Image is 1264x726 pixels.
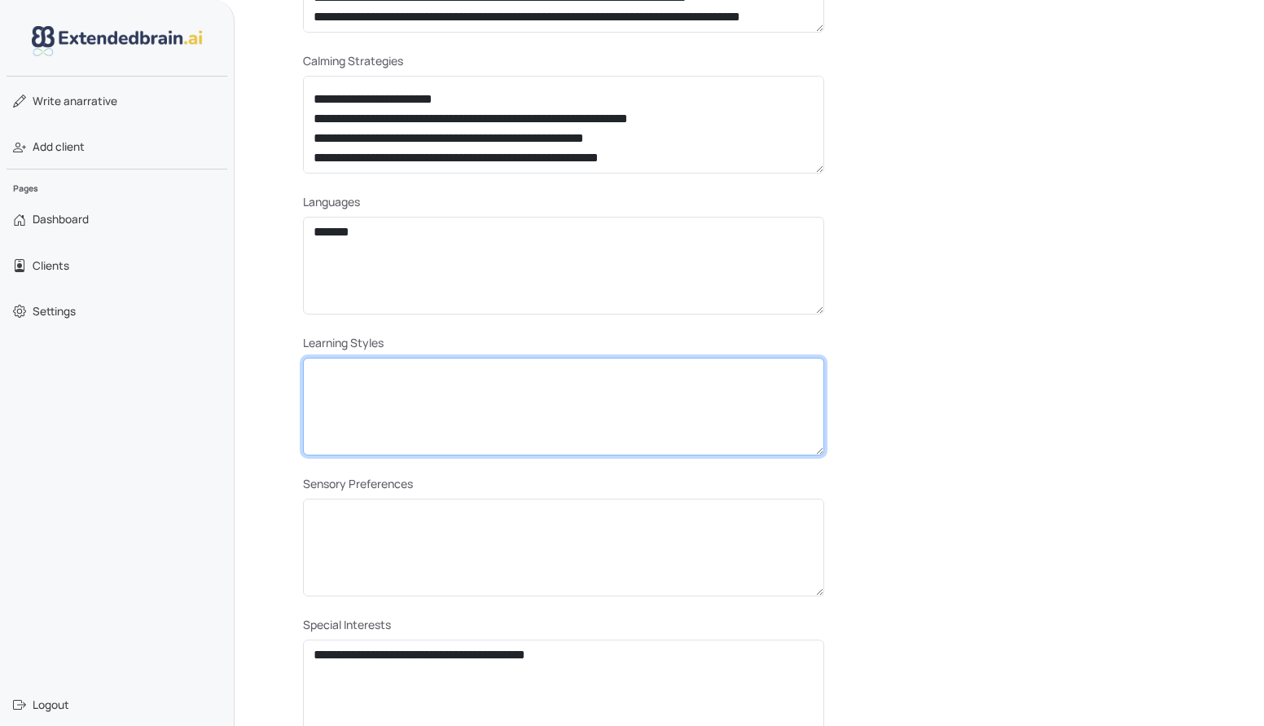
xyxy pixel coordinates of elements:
span: Add client [33,139,85,155]
span: Settings [33,303,76,319]
label: Learning Styles [303,334,384,351]
span: Clients [33,257,69,274]
label: Sensory Preferences [303,475,413,492]
label: Languages [303,193,360,210]
label: Calming Strategies [303,52,403,69]
span: Logout [33,697,69,713]
img: logo [32,26,203,56]
span: Dashboard [33,211,89,227]
span: Write a [33,94,70,108]
label: Special Interests [303,616,391,633]
span: narrative [33,93,117,109]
